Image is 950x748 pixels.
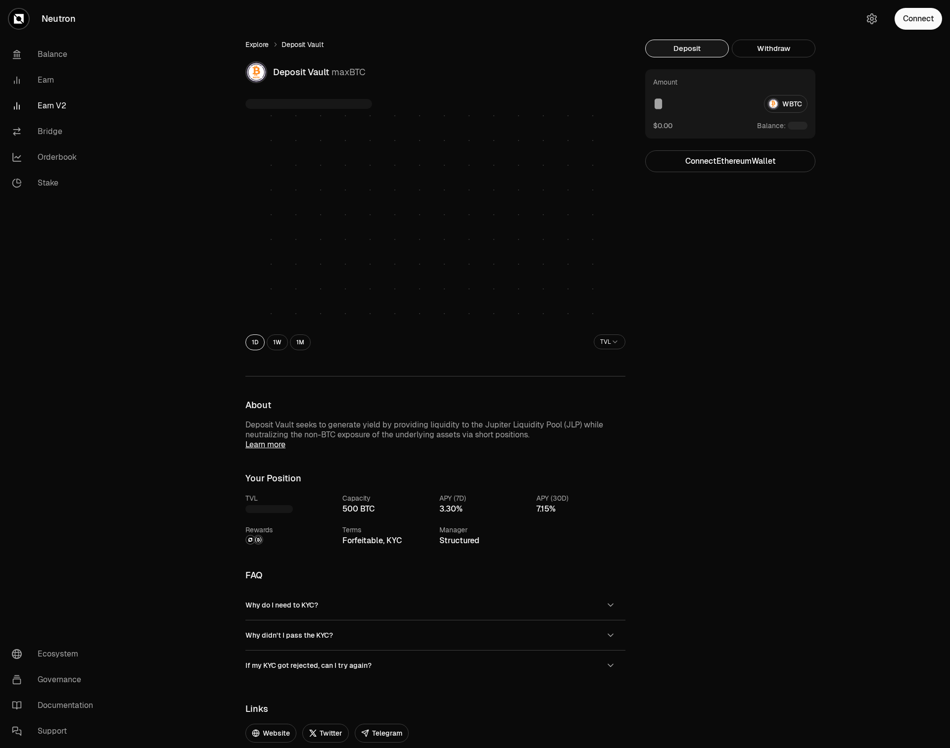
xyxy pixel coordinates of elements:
[245,420,625,450] p: Deposit Vault seeks to generate yield by providing liquidity to the Jupiter Liquidity Pool (JLP) ...
[4,641,107,667] a: Ecosystem
[245,724,296,743] a: Website
[245,601,318,609] span: Why do I need to KYC?
[757,121,786,131] span: Balance:
[653,77,677,87] div: Amount
[536,493,625,503] div: APY (30D)
[342,535,431,547] div: Forfeitable, KYC
[245,493,334,503] div: TVL
[4,718,107,744] a: Support
[4,667,107,693] a: Governance
[4,67,107,93] a: Earn
[254,536,262,544] img: Structured Points
[732,40,815,57] button: Withdraw
[342,493,431,503] div: Capacity
[245,704,625,714] h3: Links
[245,661,372,670] span: If my KYC got rejected, can I try again?
[439,503,528,515] div: 3.30%
[245,590,625,620] button: Why do I need to KYC?
[245,631,333,640] span: Why didn't I pass the KYC?
[246,536,254,544] img: NTRN
[273,66,329,78] span: Deposit Vault
[594,334,625,349] button: TVL
[245,40,625,49] nav: breadcrumb
[653,121,672,131] button: $0.00
[536,503,625,515] div: 7.15%
[245,525,334,535] div: Rewards
[282,40,324,49] span: Deposit Vault
[4,119,107,144] a: Bridge
[302,724,349,743] a: Twitter
[290,334,311,350] button: 1M
[4,93,107,119] a: Earn V2
[439,535,528,547] div: Structured
[245,570,625,580] h3: FAQ
[245,439,285,450] a: Learn more
[245,620,625,650] button: Why didn't I pass the KYC?
[246,62,266,82] img: WBTC Logo
[267,334,288,350] button: 1W
[439,525,528,535] div: Manager
[645,40,729,57] button: Deposit
[645,150,815,172] button: ConnectEthereumWallet
[342,503,431,515] div: 500 BTC
[4,693,107,718] a: Documentation
[245,651,625,680] button: If my KYC got rejected, can I try again?
[4,144,107,170] a: Orderbook
[355,724,409,743] a: Telegram
[245,400,625,410] h3: About
[342,525,431,535] div: Terms
[895,8,942,30] button: Connect
[245,334,265,350] button: 1D
[245,40,269,49] a: Explore
[4,170,107,196] a: Stake
[4,42,107,67] a: Balance
[245,473,625,483] h3: Your Position
[439,493,528,503] div: APY (7D)
[332,66,366,78] span: maxBTC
